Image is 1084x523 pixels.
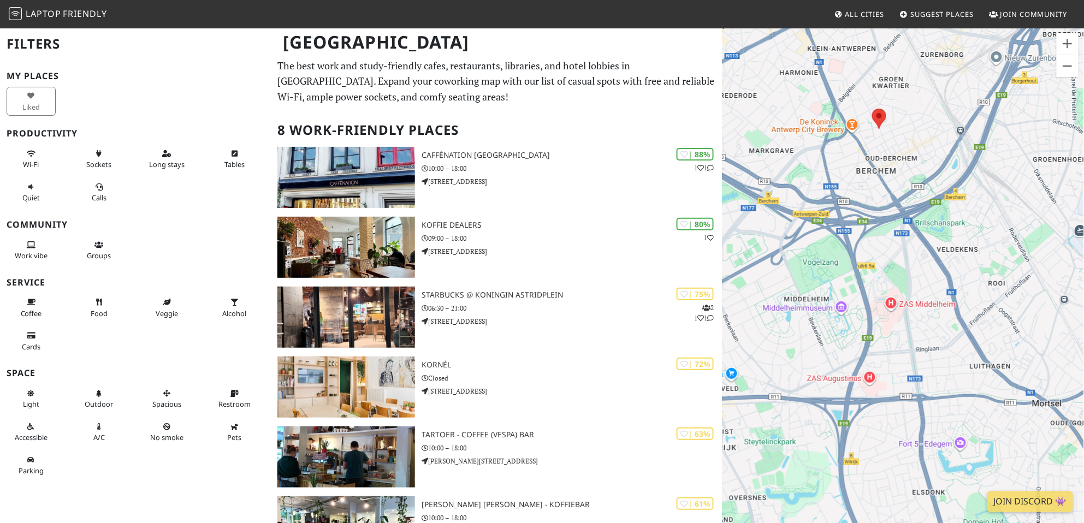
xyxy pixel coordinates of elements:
[7,128,264,139] h3: Productivity
[274,27,720,57] h1: [GEOGRAPHIC_DATA]
[422,443,722,453] p: 10:00 – 18:00
[422,386,722,396] p: [STREET_ADDRESS]
[152,399,181,409] span: Spacious
[210,293,259,322] button: Alcohol
[985,4,1072,24] a: Join Community
[271,426,722,488] a: Tartoer - Coffee (Vespa) Bar | 63% Tartoer - Coffee (Vespa) Bar 10:00 – 18:00 [PERSON_NAME][STREE...
[210,418,259,447] button: Pets
[218,399,251,409] span: Restroom
[422,303,722,313] p: 06:30 – 21:00
[156,308,178,318] span: Veggie
[677,497,714,510] div: | 61%
[7,326,56,355] button: Cards
[422,163,722,174] p: 10:00 – 18:00
[677,218,714,230] div: | 80%
[1000,9,1068,19] span: Join Community
[63,8,106,20] span: Friendly
[142,384,191,413] button: Spacious
[694,302,714,323] p: 2 1 1
[677,358,714,370] div: | 72%
[222,308,246,318] span: Alcohol
[74,236,123,265] button: Groups
[987,491,1073,512] a: Join Discord 👾
[7,178,56,207] button: Quiet
[271,217,722,278] a: Koffie Dealers | 80% 1 Koffie Dealers 09:00 – 18:00 [STREET_ADDRESS]
[7,277,264,288] h3: Service
[422,151,722,160] h3: Caffènation [GEOGRAPHIC_DATA]
[704,233,714,243] p: 1
[22,193,40,203] span: Quiet
[277,356,415,418] img: Kornél
[21,308,42,318] span: Coffee
[26,8,61,20] span: Laptop
[15,432,48,442] span: Accessible
[911,9,974,19] span: Suggest Places
[23,159,39,169] span: Stable Wi-Fi
[7,145,56,174] button: Wi-Fi
[7,236,56,265] button: Work vibe
[7,219,264,230] h3: Community
[694,163,714,173] p: 1 1
[7,293,56,322] button: Coffee
[149,159,185,169] span: Long stays
[422,316,722,326] p: [STREET_ADDRESS]
[74,178,123,207] button: Calls
[271,356,722,418] a: Kornél | 72% Kornél Closed [STREET_ADDRESS]
[845,9,884,19] span: All Cities
[93,432,105,442] span: Air conditioned
[74,384,123,413] button: Outdoor
[277,426,415,488] img: Tartoer - Coffee (Vespa) Bar
[677,427,714,440] div: | 63%
[210,384,259,413] button: Restroom
[87,251,111,260] span: Group tables
[277,58,716,105] p: The best work and study-friendly cafes, restaurants, libraries, and hotel lobbies in [GEOGRAPHIC_...
[74,145,123,174] button: Sockets
[277,217,415,278] img: Koffie Dealers
[422,246,722,257] p: [STREET_ADDRESS]
[422,360,722,370] h3: Kornél
[22,342,40,352] span: Credit cards
[422,430,722,439] h3: Tartoer - Coffee (Vespa) Bar
[23,399,40,409] span: Natural light
[150,432,183,442] span: Smoke free
[677,288,714,300] div: | 75%
[830,4,888,24] a: All Cities
[7,27,264,61] h2: Filters
[142,293,191,322] button: Veggie
[422,233,722,243] p: 09:00 – 18:00
[422,373,722,383] p: Closed
[422,176,722,187] p: [STREET_ADDRESS]
[677,148,714,161] div: | 88%
[271,287,722,348] a: Starbucks @ Koningin Astridplein | 75% 211 Starbucks @ Koningin Astridplein 06:30 – 21:00 [STREET...
[15,251,48,260] span: People working
[7,384,56,413] button: Light
[19,466,44,476] span: Parking
[277,287,415,348] img: Starbucks @ Koningin Astridplein
[422,221,722,230] h3: Koffie Dealers
[74,418,123,447] button: A/C
[74,293,123,322] button: Food
[91,308,108,318] span: Food
[1057,33,1079,55] button: Ampliar
[277,114,716,147] h2: 8 Work-Friendly Places
[422,290,722,300] h3: Starbucks @ Koningin Astridplein
[227,432,241,442] span: Pet friendly
[422,500,722,509] h3: [PERSON_NAME] [PERSON_NAME] - Koffiebar
[142,145,191,174] button: Long stays
[422,456,722,466] p: [PERSON_NAME][STREET_ADDRESS]
[277,147,415,208] img: Caffènation Antwerp City Center
[86,159,111,169] span: Power sockets
[7,451,56,480] button: Parking
[9,5,107,24] a: LaptopFriendly LaptopFriendly
[85,399,113,409] span: Outdoor area
[422,513,722,523] p: 10:00 – 18:00
[7,418,56,447] button: Accessible
[1057,55,1079,77] button: Reducir
[224,159,245,169] span: Work-friendly tables
[271,147,722,208] a: Caffènation Antwerp City Center | 88% 11 Caffènation [GEOGRAPHIC_DATA] 10:00 – 18:00 [STREET_ADDR...
[7,71,264,81] h3: My Places
[896,4,979,24] a: Suggest Places
[92,193,106,203] span: Video/audio calls
[210,145,259,174] button: Tables
[9,7,22,20] img: LaptopFriendly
